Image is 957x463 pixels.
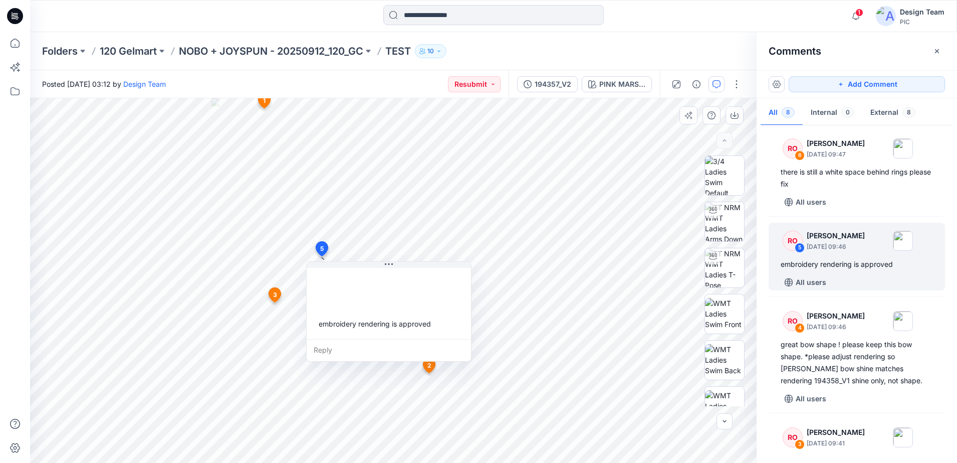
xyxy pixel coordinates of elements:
[902,107,915,117] span: 8
[179,44,363,58] a: NOBO + JOYSPUN - 20250912_120_GC
[795,323,805,333] div: 4
[862,100,923,126] button: External
[841,107,854,117] span: 0
[795,439,805,449] div: 3
[807,230,865,242] p: [PERSON_NAME]
[315,315,463,333] div: embroidery rendering is approved
[900,18,944,26] div: PIC
[855,9,863,17] span: 1
[42,44,78,58] a: Folders
[427,361,431,370] span: 2
[783,138,803,159] div: RO
[876,6,896,26] img: avatar
[42,79,166,89] span: Posted [DATE] 03:12 by
[705,156,744,195] img: 3/4 Ladies Swim Default
[123,80,166,88] a: Design Team
[307,339,471,361] div: Reply
[781,166,933,190] div: there is still a white space behind rings please fix
[705,344,744,376] img: WMT Ladies Swim Back
[385,44,411,58] p: TEST
[535,79,571,90] div: 194357_V2
[688,76,704,92] button: Details
[795,150,805,161] div: 6
[807,137,865,149] p: [PERSON_NAME]
[705,202,744,241] img: TT NRM WMT Ladies Arms Down
[320,244,324,253] span: 5
[796,196,826,208] p: All users
[100,44,157,58] a: 120 Gelmart
[807,426,865,438] p: [PERSON_NAME]
[781,258,933,270] div: embroidery rendering is approved
[803,100,862,126] button: Internal
[781,391,830,407] button: All users
[705,390,744,422] img: WMT Ladies Swim Left
[599,79,645,90] div: PINK MARSHMALLOW
[705,248,744,287] img: TT NRM WMT Ladies T-Pose
[807,310,865,322] p: [PERSON_NAME]
[783,427,803,447] div: RO
[781,339,933,387] div: great bow shape ! please keep this bow shape. *please adjust rendering so [PERSON_NAME] bow shine...
[781,194,830,210] button: All users
[783,311,803,331] div: RO
[796,276,826,288] p: All users
[517,76,578,92] button: 194357_V2
[263,96,266,105] span: 1
[705,298,744,330] img: WMT Ladies Swim Front
[781,274,830,290] button: All users
[795,243,805,253] div: 5
[807,242,865,252] p: [DATE] 09:46
[782,107,795,117] span: 8
[427,46,434,57] p: 10
[273,290,277,299] span: 3
[783,231,803,251] div: RO
[789,76,945,92] button: Add Comment
[415,44,446,58] button: 10
[807,322,865,332] p: [DATE] 09:46
[807,149,865,160] p: [DATE] 09:47
[796,393,826,405] p: All users
[769,45,821,57] h2: Comments
[807,438,865,448] p: [DATE] 09:41
[582,76,652,92] button: PINK MARSHMALLOW
[900,6,944,18] div: Design Team
[761,100,803,126] button: All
